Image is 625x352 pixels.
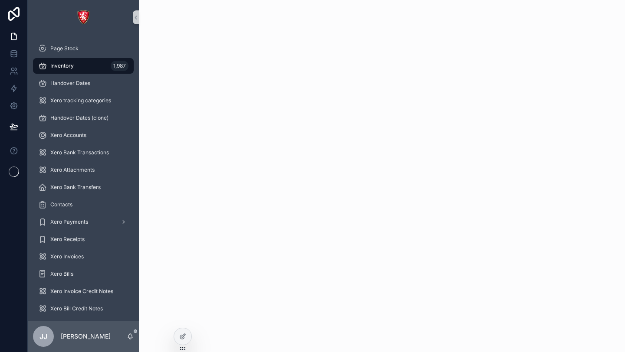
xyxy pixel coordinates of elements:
span: Page Stock [50,45,79,52]
a: Xero Bank Transfers [33,179,134,195]
a: Handover Dates (clone) [33,110,134,126]
a: Inventory1,987 [33,58,134,74]
span: Xero Accounts [50,132,86,139]
a: Xero Payments [33,214,134,230]
a: Xero Bank Transactions [33,145,134,160]
div: 1,987 [111,61,128,71]
a: Xero Invoice Credit Notes [33,284,134,299]
span: Handover Dates [50,80,90,87]
span: Xero Invoice Credit Notes [50,288,113,295]
img: App logo [76,10,90,24]
a: Xero Receipts [33,231,134,247]
span: Contacts [50,201,72,208]
span: Handover Dates (clone) [50,114,109,121]
div: scrollable content [28,35,139,321]
span: Xero Bill Credit Notes [50,305,103,312]
a: Xero tracking categories [33,93,134,108]
span: Xero Attachments [50,166,95,173]
a: Xero Attachments [33,162,134,178]
p: [PERSON_NAME] [61,332,111,341]
span: Xero Receipts [50,236,85,243]
span: Xero tracking categories [50,97,111,104]
a: Xero Bills [33,266,134,282]
a: Page Stock [33,41,134,56]
a: Handover Dates [33,75,134,91]
span: Inventory [50,62,74,69]
span: Xero Payments [50,218,88,225]
a: Xero Invoices [33,249,134,264]
span: Xero Bank Transactions [50,149,109,156]
span: Xero Bank Transfers [50,184,101,191]
a: Xero Accounts [33,127,134,143]
a: Xero Bill Credit Notes [33,301,134,316]
a: Contacts [33,197,134,212]
span: Xero Bills [50,271,73,277]
span: Xero Invoices [50,253,84,260]
span: JJ [39,331,47,342]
